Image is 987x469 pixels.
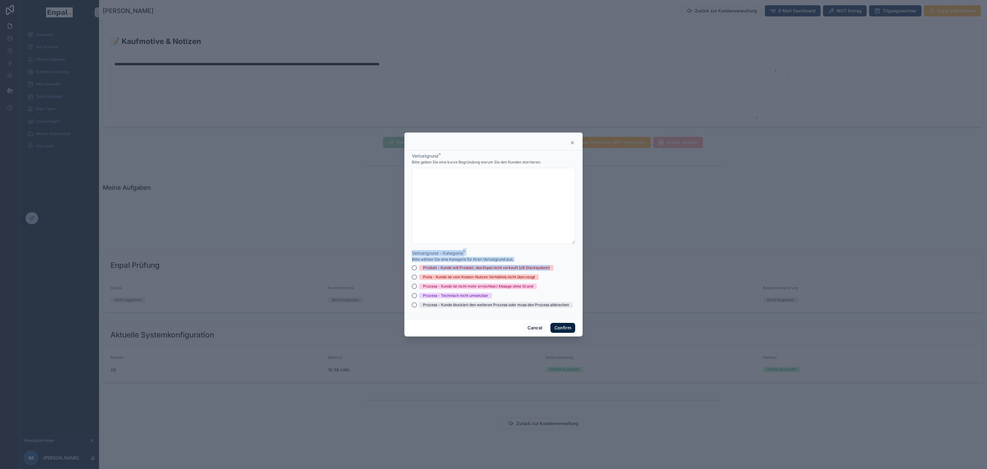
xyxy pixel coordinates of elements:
[423,293,488,298] div: Prozess - Technisch nicht umsetzbar
[423,265,550,271] div: Produkt - Kunde will Produkt, das Enpal nicht verkauft (zB Stecksystem)
[524,323,546,333] button: Cancel
[412,250,463,256] span: Verlustgrund - Kategorie
[412,153,438,159] span: Verlustgrund
[423,302,569,308] div: Prozess - Kunde blockiert den weiteren Prozess oder muss den Prozess abbrechen
[423,274,535,280] div: Preis - Kunde ist vom Kosten-Nutzen Verhältnis nicht überzeugt
[423,284,533,289] div: Prozess - Kunde ist nicht mehr erreichbar/ Absage ohne Grund
[550,323,575,333] button: Confirm
[412,160,541,165] span: Bitte geben Sie eine kurze Begründung warum Sie den Kunden stornieren.
[412,257,513,262] span: Bitte wählen Sie eine Kategorie für Ihren Verlustgrund aus.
